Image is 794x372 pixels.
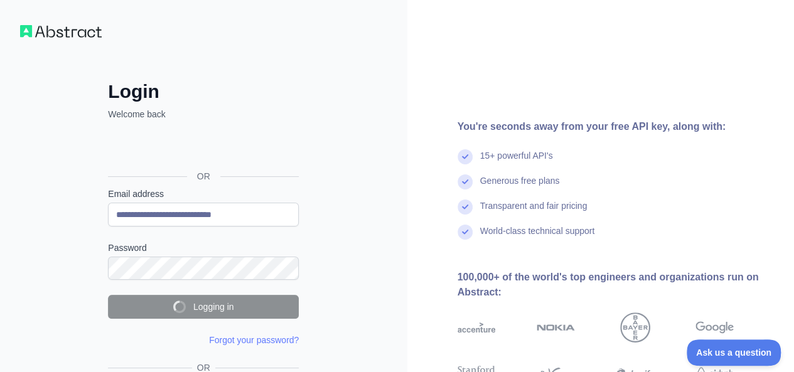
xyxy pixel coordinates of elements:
img: check mark [458,199,473,215]
img: google [695,312,734,343]
div: You're seconds away from your free API key, along with: [458,119,775,134]
img: nokia [537,312,575,343]
img: Workflow [20,25,102,38]
div: Transparent and fair pricing [480,199,587,225]
iframe: Sign in with Google Button [102,134,303,162]
button: Logging in [108,295,299,319]
a: Forgot your password? [209,335,299,345]
img: accenture [458,312,496,343]
iframe: Toggle Customer Support [687,339,781,366]
label: Email address [108,188,299,200]
div: 100,000+ of the world's top engineers and organizations run on Abstract: [458,270,775,300]
img: check mark [458,174,473,189]
div: 15+ powerful API's [480,149,553,174]
span: OR [187,170,220,183]
p: Welcome back [108,108,299,120]
img: bayer [620,312,650,343]
img: check mark [458,149,473,164]
img: check mark [458,225,473,240]
h2: Login [108,80,299,103]
label: Password [108,242,299,254]
div: World-class technical support [480,225,595,250]
div: Generous free plans [480,174,560,199]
